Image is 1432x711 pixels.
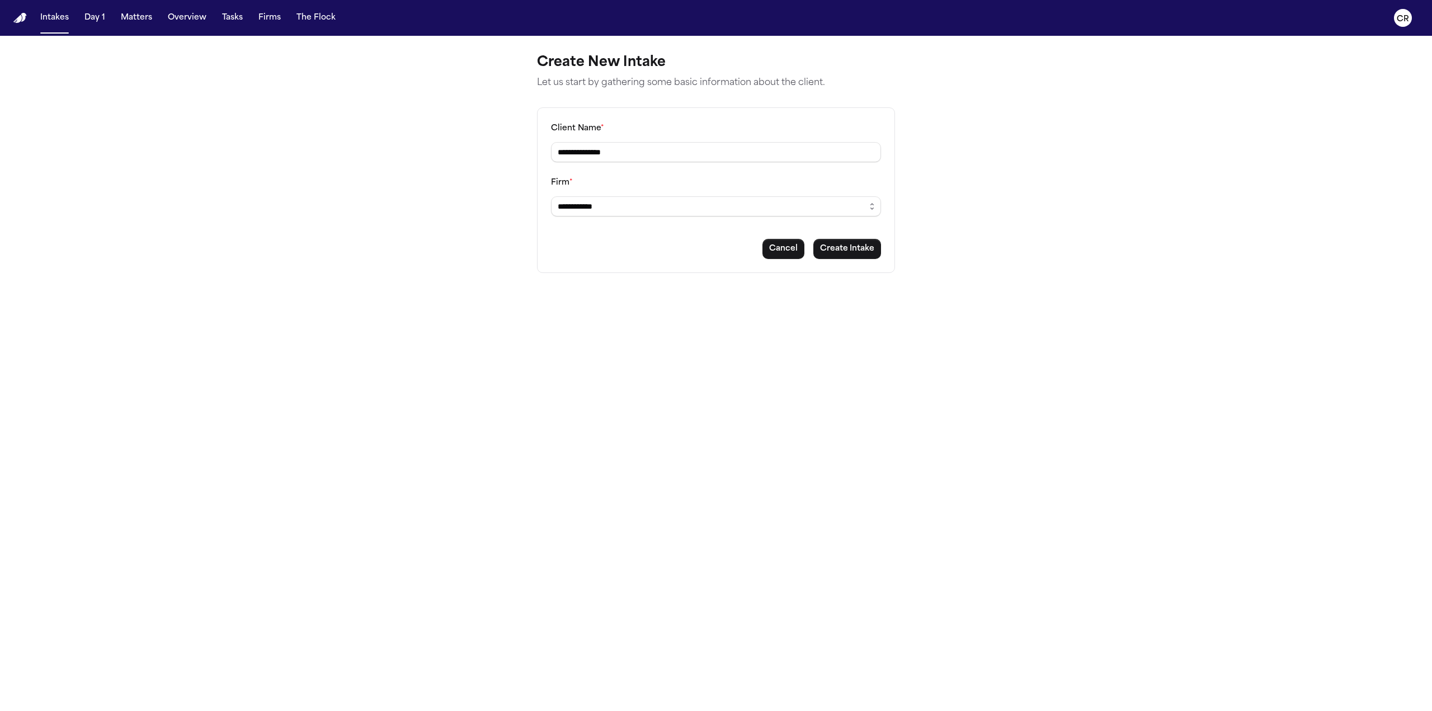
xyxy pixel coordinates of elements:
label: Client Name [551,124,604,133]
img: Finch Logo [13,13,27,23]
a: Home [13,13,27,23]
input: Client name [551,142,881,162]
button: Day 1 [80,8,110,28]
label: Firm [551,178,573,187]
button: Matters [116,8,157,28]
button: The Flock [292,8,340,28]
button: Firms [254,8,285,28]
h1: Create New Intake [537,54,895,72]
button: Overview [163,8,211,28]
button: Create intake [813,239,881,259]
button: Intakes [36,8,73,28]
p: Let us start by gathering some basic information about the client. [537,76,895,90]
input: Select a firm [551,196,881,216]
button: Cancel intake creation [762,239,804,259]
button: Tasks [218,8,247,28]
